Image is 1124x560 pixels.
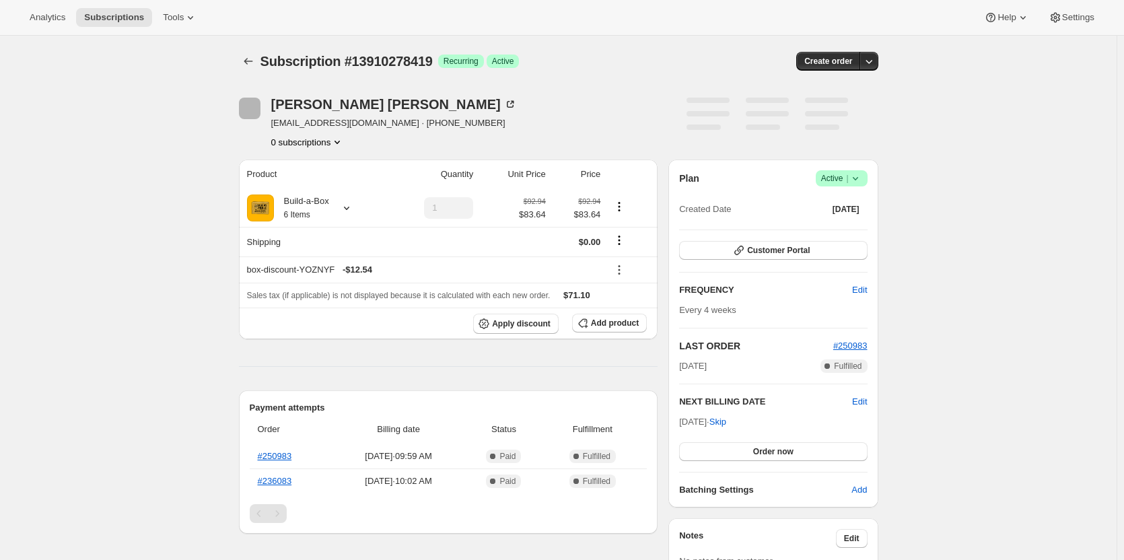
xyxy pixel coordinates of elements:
[250,401,647,415] h2: Payment attempts
[852,395,867,409] button: Edit
[679,442,867,461] button: Order now
[247,195,274,221] img: product img
[239,227,388,256] th: Shipping
[679,203,731,216] span: Created Date
[247,291,551,300] span: Sales tax (if applicable) is not displayed because it is calculated with each new order.
[163,12,184,23] span: Tools
[679,339,833,353] h2: LAST ORDER
[821,172,862,185] span: Active
[824,200,868,219] button: [DATE]
[271,98,517,111] div: [PERSON_NAME] [PERSON_NAME]
[679,529,836,548] h3: Notes
[22,8,73,27] button: Analytics
[709,415,726,429] span: Skip
[499,476,516,487] span: Paid
[336,475,462,488] span: [DATE] · 10:02 AM
[247,263,601,277] div: box-discount-YOZNYF
[608,233,630,248] button: Shipping actions
[679,283,852,297] h2: FREQUENCY
[550,160,605,189] th: Price
[250,504,647,523] nav: Pagination
[679,359,707,373] span: [DATE]
[679,241,867,260] button: Customer Portal
[473,314,559,334] button: Apply discount
[753,446,794,457] span: Order now
[477,160,550,189] th: Unit Price
[258,451,292,461] a: #250983
[997,12,1016,23] span: Help
[833,341,868,351] a: #250983
[679,417,726,427] span: [DATE] ·
[747,245,810,256] span: Customer Portal
[30,12,65,23] span: Analytics
[1062,12,1094,23] span: Settings
[608,199,630,214] button: Product actions
[846,173,848,184] span: |
[524,197,546,205] small: $92.94
[274,195,329,221] div: Build-a-Box
[583,451,610,462] span: Fulfilled
[554,208,601,221] span: $83.64
[469,423,538,436] span: Status
[679,483,851,497] h6: Batching Settings
[844,279,875,301] button: Edit
[701,411,734,433] button: Skip
[833,204,859,215] span: [DATE]
[851,483,867,497] span: Add
[499,451,516,462] span: Paid
[284,210,310,219] small: 6 Items
[843,479,875,501] button: Add
[804,56,852,67] span: Create order
[836,529,868,548] button: Edit
[519,208,546,221] span: $83.64
[976,8,1037,27] button: Help
[578,197,600,205] small: $92.94
[155,8,205,27] button: Tools
[563,290,590,300] span: $71.10
[572,314,647,332] button: Add product
[260,54,433,69] span: Subscription #13910278419
[844,533,859,544] span: Edit
[239,160,388,189] th: Product
[833,339,868,353] button: #250983
[679,172,699,185] h2: Plan
[84,12,144,23] span: Subscriptions
[492,318,551,329] span: Apply discount
[1041,8,1102,27] button: Settings
[679,305,736,315] span: Every 4 weeks
[239,98,260,119] span: Derek fogel
[492,56,514,67] span: Active
[547,423,639,436] span: Fulfillment
[583,476,610,487] span: Fulfilled
[258,476,292,486] a: #236083
[796,52,860,71] button: Create order
[239,52,258,71] button: Subscriptions
[271,116,517,130] span: [EMAIL_ADDRESS][DOMAIN_NAME] · [PHONE_NUMBER]
[343,263,372,277] span: - $12.54
[271,135,345,149] button: Product actions
[679,395,852,409] h2: NEXT BILLING DATE
[834,361,862,372] span: Fulfilled
[76,8,152,27] button: Subscriptions
[591,318,639,328] span: Add product
[387,160,477,189] th: Quantity
[579,237,601,247] span: $0.00
[852,283,867,297] span: Edit
[444,56,479,67] span: Recurring
[336,423,462,436] span: Billing date
[250,415,332,444] th: Order
[336,450,462,463] span: [DATE] · 09:59 AM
